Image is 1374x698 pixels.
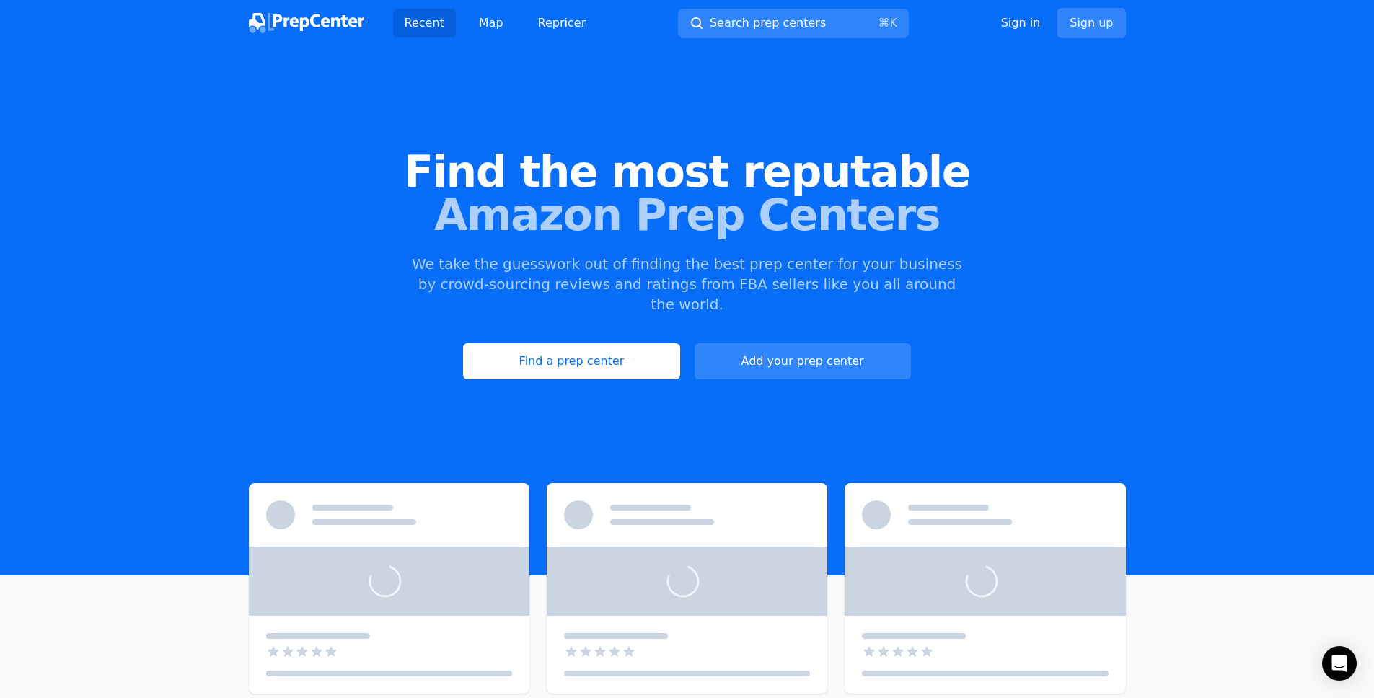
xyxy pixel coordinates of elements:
a: Repricer [527,9,598,37]
p: We take the guesswork out of finding the best prep center for your business by crowd-sourcing rev... [410,254,964,314]
a: Add your prep center [695,343,911,379]
a: Map [467,9,515,37]
kbd: K [889,16,897,30]
button: Search prep centers⌘K [678,9,909,38]
span: Search prep centers [710,14,826,32]
a: Sign in [1001,14,1041,32]
a: Find a prep center [463,343,679,379]
a: Recent [393,9,456,37]
img: PrepCenter [249,13,364,33]
kbd: ⌘ [878,16,889,30]
span: Find the most reputable [23,150,1351,193]
a: Sign up [1057,8,1125,38]
span: Amazon Prep Centers [23,193,1351,237]
div: Open Intercom Messenger [1322,646,1357,681]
